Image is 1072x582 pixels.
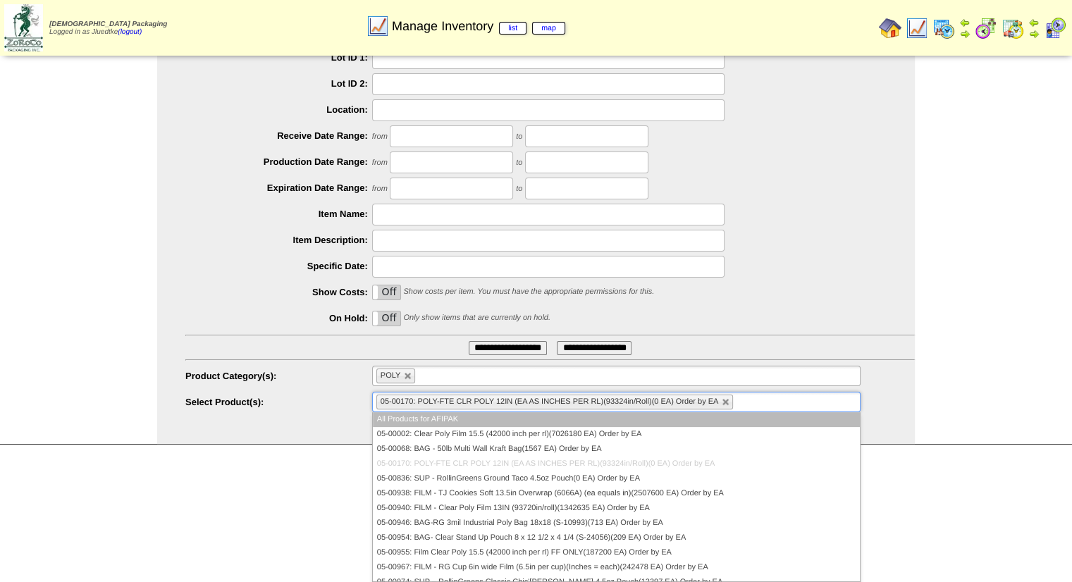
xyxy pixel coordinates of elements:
[372,132,388,141] span: from
[185,261,372,271] label: Specific Date:
[373,501,860,516] li: 05-00940: FILM - Clear Poly Film 13IN (93720in/roll)(1342635 EA) Order by EA
[372,311,401,326] div: OnOff
[381,397,719,406] span: 05-00170: POLY-FTE CLR POLY 12IN (EA AS INCHES PER RL)(93324in/Roll)(0 EA) Order by EA
[373,471,860,486] li: 05-00836: SUP - RollinGreens Ground Taco 4.5oz Pouch(0 EA) Order by EA
[185,182,372,193] label: Expiration Date Range:
[49,20,167,36] span: Logged in as Jluedtke
[975,17,997,39] img: calendarblend.gif
[906,17,928,39] img: line_graph.gif
[373,442,860,457] li: 05-00068: BAG - 50lb Multi Wall Kraft Bag(1567 EA) Order by EA
[373,545,860,560] li: 05-00955: Film Clear Poly 15.5 (42000 inch per rl) FF ONLY(187200 EA) Order by EA
[185,130,372,141] label: Receive Date Range:
[373,285,400,299] label: Off
[373,516,860,531] li: 05-00946: BAG-RG 3mil Industrial Poly Bag 18x18 (S-10993)(713 EA) Order by EA
[1028,17,1040,28] img: arrowleft.gif
[372,185,388,193] span: from
[373,412,860,427] li: All Products for AFIPAK
[373,486,860,501] li: 05-00938: FILM - TJ Cookies Soft 13.5in Overwrap (6066A) (ea equals in)(2507600 EA) Order by EA
[372,159,388,167] span: from
[118,28,142,36] a: (logout)
[185,156,372,167] label: Production Date Range:
[185,371,372,381] label: Product Category(s):
[49,20,167,28] span: [DEMOGRAPHIC_DATA] Packaging
[879,17,901,39] img: home.gif
[392,19,565,34] span: Manage Inventory
[959,28,971,39] img: arrowright.gif
[185,209,372,219] label: Item Name:
[499,22,526,35] a: list
[373,531,860,545] li: 05-00954: BAG- Clear Stand Up Pouch 8 x 12 1/2 x 4 1/4 (S-24056)(209 EA) Order by EA
[373,427,860,442] li: 05-00002: Clear Poly Film 15.5 (42000 inch per rl)(7026180 EA) Order by EA
[185,313,372,323] label: On Hold:
[532,22,565,35] a: map
[373,457,860,471] li: 05-00170: POLY-FTE CLR POLY 12IN (EA AS INCHES PER RL)(93324in/Roll)(0 EA) Order by EA
[1002,17,1024,39] img: calendarinout.gif
[1044,17,1066,39] img: calendarcustomer.gif
[372,285,401,300] div: OnOff
[403,314,550,322] span: Only show items that are currently on hold.
[959,17,971,28] img: arrowleft.gif
[516,159,522,167] span: to
[366,15,389,37] img: line_graph.gif
[185,397,372,407] label: Select Product(s):
[185,235,372,245] label: Item Description:
[381,371,401,380] span: POLY
[516,185,522,193] span: to
[185,78,372,89] label: Lot ID 2:
[373,560,860,575] li: 05-00967: FILM - RG Cup 6in wide Film (6.5in per cup)(Inches = each)(242478 EA) Order by EA
[403,287,654,296] span: Show costs per item. You must have the appropriate permissions for this.
[1028,28,1040,39] img: arrowright.gif
[185,104,372,115] label: Location:
[932,17,955,39] img: calendarprod.gif
[4,4,43,51] img: zoroco-logo-small.webp
[185,287,372,297] label: Show Costs:
[516,132,522,141] span: to
[373,311,400,326] label: Off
